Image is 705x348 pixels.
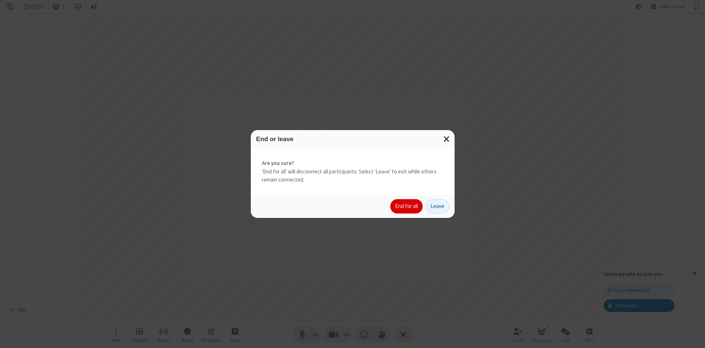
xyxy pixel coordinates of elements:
div: 'End for all' will disconnect all participants. Select 'Leave' to exit while others remain connec... [251,148,455,195]
h3: End or leave [256,136,449,143]
button: Close modal [439,130,455,148]
button: Leave [426,199,449,214]
strong: Are you sure? [262,159,444,168]
button: End for all [390,199,423,214]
